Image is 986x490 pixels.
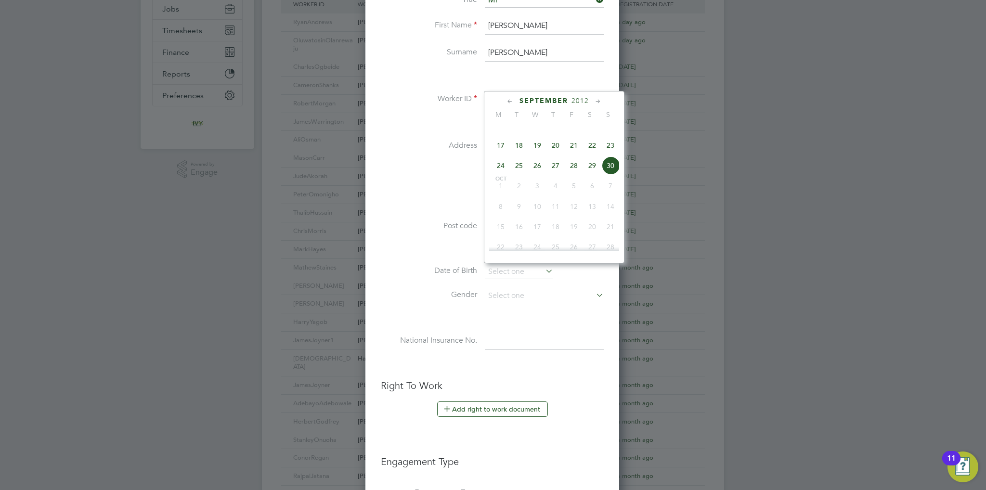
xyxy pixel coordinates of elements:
span: 29 [583,156,601,175]
span: 14 [601,197,620,216]
span: 23 [510,238,528,256]
label: Surname [381,47,477,57]
span: 24 [492,156,510,175]
button: Open Resource Center, 11 new notifications [947,451,978,482]
span: 13 [583,197,601,216]
label: Post code [381,221,477,231]
span: 2 [510,177,528,195]
span: 25 [546,238,565,256]
span: 22 [492,238,510,256]
span: 20 [583,218,601,236]
span: 11 [546,197,565,216]
span: 15 [492,218,510,236]
span: 9 [510,197,528,216]
span: T [544,110,562,119]
label: National Insurance No. [381,335,477,346]
span: 26 [528,156,546,175]
span: 18 [510,136,528,155]
span: 21 [601,218,620,236]
span: 12 [565,197,583,216]
span: 5 [565,177,583,195]
span: 19 [528,136,546,155]
span: 27 [583,238,601,256]
span: 16 [510,218,528,236]
span: 17 [528,218,546,236]
span: 23 [601,136,620,155]
span: 19 [565,218,583,236]
span: 3 [528,177,546,195]
div: 11 [947,458,956,471]
span: Oct [492,177,510,181]
span: M [489,110,507,119]
h3: Right To Work [381,379,604,392]
label: Date of Birth [381,266,477,276]
span: W [526,110,544,119]
span: 7 [601,177,620,195]
span: 26 [565,238,583,256]
span: 28 [565,156,583,175]
span: 18 [546,218,565,236]
span: September [519,97,568,105]
h3: Engagement Type [381,446,604,468]
label: Gender [381,290,477,300]
button: Add right to work document [437,401,548,417]
span: 1 [492,177,510,195]
span: 2012 [571,97,589,105]
span: 28 [601,238,620,256]
span: 21 [565,136,583,155]
input: Select one [485,289,604,303]
span: S [581,110,599,119]
span: 4 [546,177,565,195]
span: 25 [510,156,528,175]
span: F [562,110,581,119]
span: 17 [492,136,510,155]
span: 8 [492,197,510,216]
label: First Name [381,20,477,30]
span: 6 [583,177,601,195]
input: Select one [485,265,553,279]
label: Worker ID [381,94,477,104]
span: S [599,110,617,119]
span: T [507,110,526,119]
span: 24 [528,238,546,256]
span: 27 [546,156,565,175]
span: 22 [583,136,601,155]
span: 30 [601,156,620,175]
span: 10 [528,197,546,216]
label: Address [381,141,477,151]
span: 20 [546,136,565,155]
